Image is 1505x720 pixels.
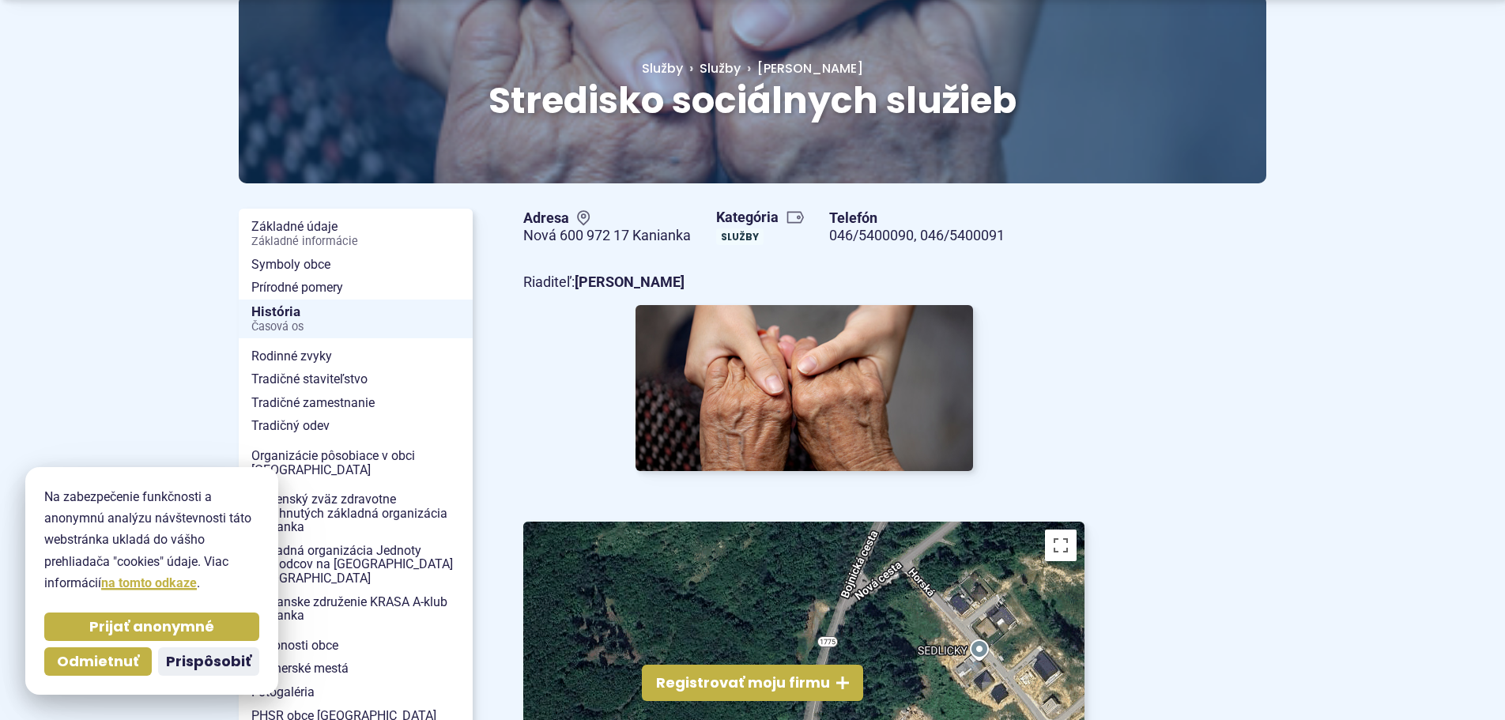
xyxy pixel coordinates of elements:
a: na tomto odkaze [101,575,197,590]
a: Rodinné zvyky [239,345,473,368]
a: Osobnosti obce [239,634,473,658]
span: Symboly obce [251,253,460,277]
span: Tradičný odev [251,414,460,438]
a: Tradičný odev [239,414,473,438]
span: Partnerské mestá [251,657,460,680]
a: Základná organizácia Jednoty dôchodcov na [GEOGRAPHIC_DATA] [GEOGRAPHIC_DATA] [239,539,473,590]
a: Partnerské mestá [239,657,473,680]
span: Rodinné zvyky [251,345,460,368]
a: [PERSON_NAME] [741,59,863,77]
span: Prispôsobiť [166,653,251,671]
span: Telefón [829,209,1005,228]
figcaption: Nová 600 972 17 Kanianka [523,227,691,245]
a: Tradičné staviteľstvo [239,368,473,391]
span: Služby [642,59,683,77]
a: Občianske združenie KRASA A-klub Kanianka [239,590,473,628]
button: Prispôsobiť [158,647,259,676]
button: Odmietnuť [44,647,152,676]
span: História [251,300,460,338]
a: Symboly obce [239,253,473,277]
button: Registrovať moju firmu [642,665,863,701]
span: Tradičné staviteľstvo [251,368,460,391]
span: Osobnosti obce [251,634,460,658]
span: Organizácie pôsobiace v obci [GEOGRAPHIC_DATA] [251,444,460,481]
a: Služby [716,228,764,245]
span: Základné informácie [251,236,460,248]
span: Tradičné zamestnanie [251,391,460,415]
p: Na zabezpečenie funkčnosti a anonymnú analýzu návštevnosti táto webstránka ukladá do vášho prehli... [44,486,259,594]
a: Služby [700,59,741,77]
a: HistóriaČasová os [239,300,473,338]
button: Prijať anonymné [44,613,259,641]
button: Prepnúť zobrazenie na celú obrazovku [1045,530,1077,561]
span: Časová os [251,321,460,334]
span: Slovenský zväz zdravotne postihnutých základná organizácia Kanianka [251,488,460,539]
span: Základné údaje [251,215,460,252]
strong: [PERSON_NAME] [575,273,685,290]
span: Odmietnuť [57,653,139,671]
a: 046/5400090, 046/5400091 [829,227,1005,243]
span: Fotogaléria [251,680,460,704]
img: Foto služby [636,305,973,471]
a: Tradičné zamestnanie [239,391,473,415]
span: Prijať anonymné [89,618,214,636]
span: [PERSON_NAME] [757,59,863,77]
span: Základná organizácia Jednoty dôchodcov na [GEOGRAPHIC_DATA] [GEOGRAPHIC_DATA] [251,539,460,590]
a: Prírodné pomery [239,276,473,300]
a: Slovenský zväz zdravotne postihnutých základná organizácia Kanianka [239,488,473,539]
span: Adresa [523,209,691,228]
span: Občianske združenie KRASA A-klub Kanianka [251,590,460,628]
span: Stredisko sociálnych služieb [488,75,1017,126]
p: Riaditeľ: [523,270,1084,295]
a: Organizácie pôsobiace v obci [GEOGRAPHIC_DATA] [239,444,473,481]
a: Služby [642,59,700,77]
a: Základné údajeZákladné informácie [239,215,473,252]
span: Kategória [716,209,804,227]
span: Prírodné pomery [251,276,460,300]
a: Fotogaléria [239,680,473,704]
span: Registrovať moju firmu [656,674,830,692]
